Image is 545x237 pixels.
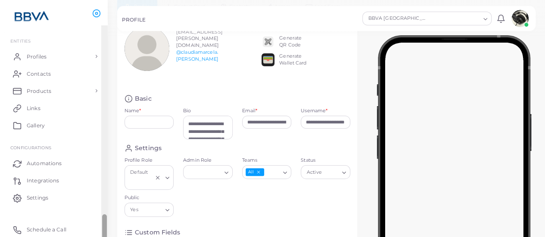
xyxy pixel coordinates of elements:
[6,117,101,134] a: Gallery
[10,38,31,43] span: ENTITIES
[125,157,174,164] label: Profile Role
[140,205,162,215] input: Search for option
[6,189,101,206] a: Settings
[125,203,174,216] div: Search for option
[10,145,51,150] span: Configurations
[242,108,258,114] label: Email
[122,17,146,23] h5: PROFILE
[27,194,48,202] span: Settings
[129,206,140,215] span: Yes
[125,165,174,190] div: Search for option
[135,228,180,237] h4: Custom Fields
[6,155,101,172] a: Automations
[27,177,59,185] span: Integrations
[176,29,223,49] span: [EMAIL_ADDRESS][PERSON_NAME][DOMAIN_NAME]
[255,169,262,175] button: Deselect All
[6,48,101,65] a: Profiles
[27,105,40,112] span: Links
[129,168,149,177] span: Default
[27,70,51,78] span: Contacts
[301,165,350,179] div: Search for option
[27,53,47,61] span: Profiles
[6,82,101,99] a: Products
[262,35,274,48] img: qr2.png
[8,8,56,24] img: logo
[125,194,174,201] label: Public
[6,99,101,117] a: Links
[279,53,306,67] div: Generate Wallet Card
[246,168,264,176] span: All
[135,144,162,152] h4: Settings
[183,165,233,179] div: Search for option
[128,178,153,188] input: Search for option
[430,14,480,23] input: Search for option
[509,10,531,27] a: avatar
[265,168,280,177] input: Search for option
[6,172,101,189] a: Integrations
[155,174,161,181] button: Clear Selected
[6,65,101,82] a: Contacts
[27,160,62,167] span: Automations
[367,14,430,23] span: BBVA [GEOGRAPHIC_DATA]
[27,87,51,95] span: Products
[242,157,292,164] label: Teams
[135,95,152,103] h4: Basic
[301,157,350,164] label: Status
[27,122,45,129] span: Gallery
[301,108,327,114] label: Username
[262,53,274,66] img: apple-wallet.png
[125,108,141,114] label: Name
[362,12,492,25] div: Search for option
[176,49,218,62] a: @claudiamarcela.[PERSON_NAME]
[324,168,338,177] input: Search for option
[187,168,221,177] input: Search for option
[183,108,233,114] label: Bio
[242,165,292,179] div: Search for option
[511,10,529,27] img: avatar
[27,226,66,234] span: Schedule a Call
[183,157,233,164] label: Admin Role
[305,168,323,177] span: Active
[279,35,302,49] div: Generate QR Code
